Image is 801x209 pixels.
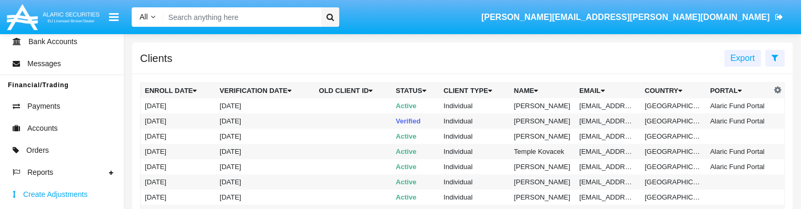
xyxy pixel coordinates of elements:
[163,7,318,27] input: Search
[215,159,314,174] td: [DATE]
[439,159,510,174] td: Individual
[575,144,640,159] td: [EMAIL_ADDRESS][DOMAIN_NAME]
[132,12,163,23] a: All
[510,174,575,190] td: [PERSON_NAME]
[215,129,314,144] td: [DATE]
[439,129,510,144] td: Individual
[215,83,314,99] th: Verification date
[392,83,440,99] th: Status
[141,159,215,174] td: [DATE]
[27,167,53,178] span: Reports
[439,174,510,190] td: Individual
[510,190,575,205] td: [PERSON_NAME]
[706,98,771,113] td: Alaric Fund Portal
[640,98,706,113] td: [GEOGRAPHIC_DATA]
[640,144,706,159] td: [GEOGRAPHIC_DATA]
[215,98,314,113] td: [DATE]
[314,83,391,99] th: Old Client Id
[706,159,771,174] td: Alaric Fund Portal
[27,58,61,69] span: Messages
[510,129,575,144] td: [PERSON_NAME]
[439,144,510,159] td: Individual
[575,174,640,190] td: [EMAIL_ADDRESS][DOMAIN_NAME]
[392,129,440,144] td: Active
[575,159,640,174] td: [EMAIL_ADDRESS][DOMAIN_NAME]
[141,113,215,129] td: [DATE]
[28,36,77,47] span: Bank Accounts
[392,144,440,159] td: Active
[481,13,770,22] span: [PERSON_NAME][EMAIL_ADDRESS][PERSON_NAME][DOMAIN_NAME]
[5,2,101,33] img: Logo image
[215,174,314,190] td: [DATE]
[575,83,640,99] th: Email
[392,113,440,129] td: Verified
[640,83,706,99] th: Country
[706,83,771,99] th: Portal
[27,101,60,112] span: Payments
[140,13,148,21] span: All
[476,3,788,32] a: [PERSON_NAME][EMAIL_ADDRESS][PERSON_NAME][DOMAIN_NAME]
[510,98,575,113] td: [PERSON_NAME]
[510,83,575,99] th: Name
[141,98,215,113] td: [DATE]
[392,174,440,190] td: Active
[640,159,706,174] td: [GEOGRAPHIC_DATA]
[439,113,510,129] td: Individual
[575,98,640,113] td: [EMAIL_ADDRESS][DOMAIN_NAME]
[640,174,706,190] td: [GEOGRAPHIC_DATA]
[23,189,87,200] span: Create Adjustments
[706,113,771,129] td: Alaric Fund Portal
[141,83,215,99] th: Enroll date
[141,129,215,144] td: [DATE]
[439,98,510,113] td: Individual
[439,190,510,205] td: Individual
[640,190,706,205] td: [GEOGRAPHIC_DATA]
[640,113,706,129] td: [GEOGRAPHIC_DATA]
[141,174,215,190] td: [DATE]
[510,144,575,159] td: Temple Kovacek
[706,144,771,159] td: Alaric Fund Portal
[439,83,510,99] th: Client Type
[141,190,215,205] td: [DATE]
[141,144,215,159] td: [DATE]
[575,129,640,144] td: [EMAIL_ADDRESS][DOMAIN_NAME]
[510,159,575,174] td: [PERSON_NAME]
[215,190,314,205] td: [DATE]
[575,113,640,129] td: [EMAIL_ADDRESS][DOMAIN_NAME]
[392,159,440,174] td: Active
[27,123,58,134] span: Accounts
[510,113,575,129] td: [PERSON_NAME]
[640,129,706,144] td: [GEOGRAPHIC_DATA]
[215,144,314,159] td: [DATE]
[392,190,440,205] td: Active
[575,190,640,205] td: [EMAIL_ADDRESS][DOMAIN_NAME]
[730,54,755,62] span: Export
[392,98,440,113] td: Active
[215,113,314,129] td: [DATE]
[724,50,761,67] button: Export
[140,54,172,62] h5: Clients
[26,145,49,156] span: Orders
